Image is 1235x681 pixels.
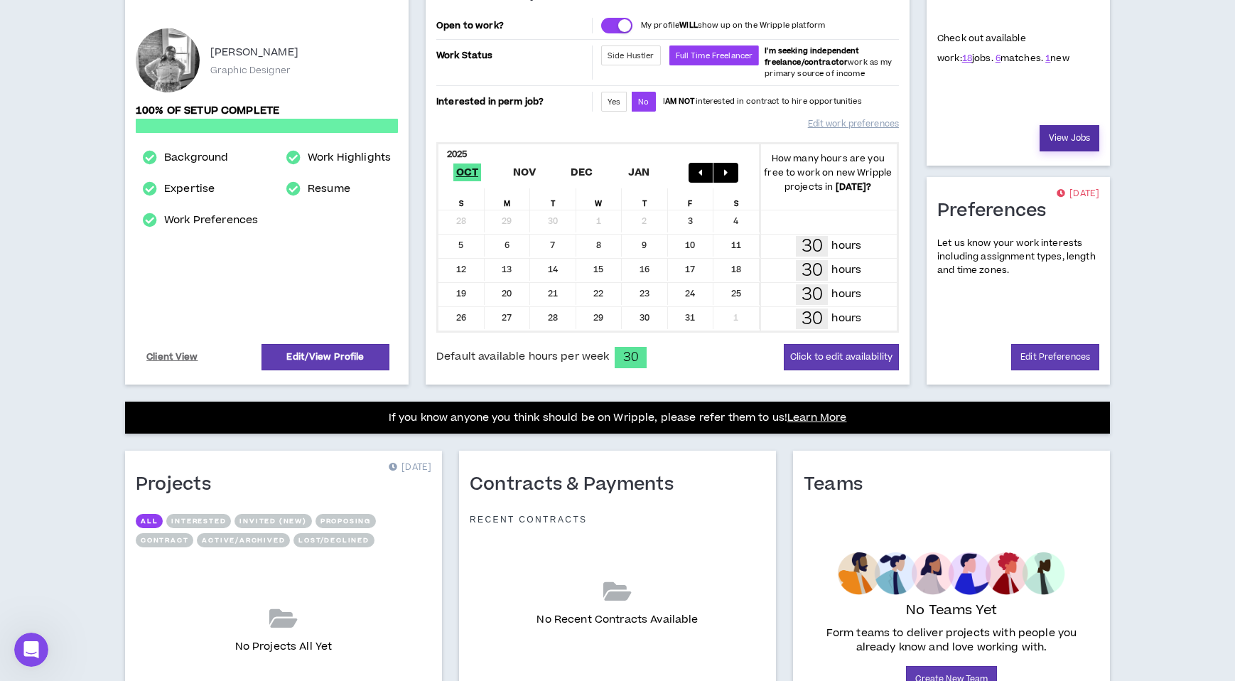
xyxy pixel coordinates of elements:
p: Let us know your work interests including assignment types, length and time zones. [937,237,1099,278]
h1: Preferences [937,200,1057,222]
p: hours [831,238,861,254]
a: Client View [144,345,200,370]
b: [DATE] ? [836,181,872,193]
iframe: Intercom live chat [14,633,48,667]
button: All [136,514,163,528]
p: [PERSON_NAME] [210,44,298,61]
strong: AM NOT [665,96,696,107]
h1: Projects [136,473,222,496]
span: Dec [568,163,596,181]
span: new [1045,52,1069,65]
span: No [638,97,649,107]
span: Jan [625,163,653,181]
p: I interested in contract to hire opportunities [663,96,862,107]
a: 1 [1045,52,1050,65]
a: Background [164,149,228,166]
button: Proposing [316,514,376,528]
span: jobs. [962,52,993,65]
p: Open to work? [436,20,589,31]
a: Work Highlights [308,149,391,166]
span: Nov [510,163,539,181]
button: Contract [136,533,193,547]
p: hours [831,262,861,278]
b: I'm seeking independent freelance/contractor [765,45,859,68]
div: S [713,188,760,210]
button: Active/Archived [197,533,290,547]
button: Interested [166,514,231,528]
a: Resume [308,181,350,198]
a: Edit Preferences [1011,344,1099,370]
span: Yes [608,97,620,107]
strong: WILL [679,20,698,31]
p: If you know anyone you think should be on Wripple, please refer them to us! [389,409,847,427]
a: 6 [996,52,1001,65]
p: No Projects All Yet [235,639,333,655]
h1: Teams [804,473,873,496]
a: 18 [962,52,972,65]
button: Click to edit availability [784,344,899,370]
button: Invited (new) [234,514,311,528]
p: [DATE] [1057,187,1099,201]
p: hours [831,286,861,302]
p: How many hours are you free to work on new Wripple projects in [760,151,897,194]
p: No Recent Contracts Available [536,612,698,628]
div: W [576,188,622,210]
img: empty [838,552,1064,595]
p: Recent Contracts [470,514,588,525]
div: T [622,188,668,210]
div: S [438,188,485,210]
a: Learn More [787,410,846,425]
h1: Contracts & Payments [470,473,684,496]
p: No Teams Yet [906,601,997,621]
a: Work Preferences [164,212,258,229]
p: My profile show up on the Wripple platform [641,20,825,31]
p: Check out available work: [937,32,1069,65]
a: Edit work preferences [808,112,899,136]
span: Side Hustler [608,50,654,61]
p: [DATE] [389,461,431,475]
div: M [485,188,531,210]
p: Interested in perm job? [436,92,589,112]
p: Form teams to deliver projects with people you already know and love working with. [809,626,1094,655]
div: Danielle R. [136,28,200,92]
span: Oct [453,163,482,181]
span: matches. [996,52,1043,65]
a: Edit/View Profile [261,344,389,370]
button: Lost/Declined [293,533,374,547]
p: Work Status [436,45,589,65]
a: Expertise [164,181,215,198]
p: Graphic Designer [210,64,291,77]
p: hours [831,311,861,326]
div: T [530,188,576,210]
a: View Jobs [1040,125,1099,151]
div: F [668,188,714,210]
span: Default available hours per week [436,349,609,365]
span: work as my primary source of income [765,45,892,79]
p: 100% of setup complete [136,103,398,119]
b: 2025 [447,148,468,161]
